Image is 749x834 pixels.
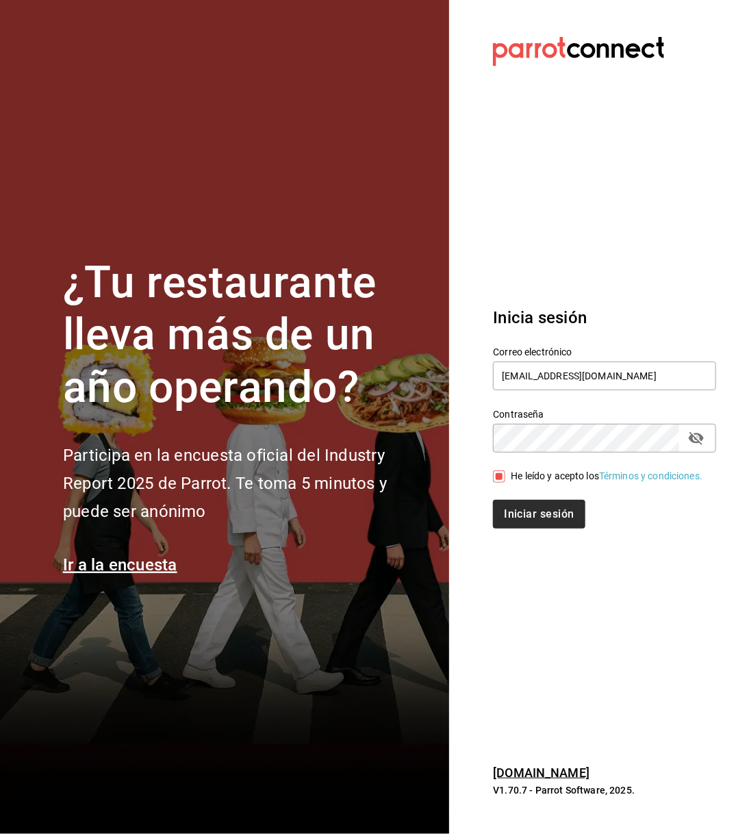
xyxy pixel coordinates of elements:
label: Contraseña [493,409,716,419]
a: Términos y condiciones. [599,470,702,481]
label: Correo electrónico [493,347,716,357]
p: V1.70.7 - Parrot Software, 2025. [493,783,716,797]
div: He leído y acepto los [511,469,702,483]
a: [DOMAIN_NAME] [493,766,589,780]
a: Ir a la encuesta [63,555,177,574]
h3: Inicia sesión [493,305,716,330]
h2: Participa en la encuesta oficial del Industry Report 2025 de Parrot. Te toma 5 minutos y puede se... [63,442,433,525]
button: Iniciar sesión [493,500,585,529]
button: passwordField [685,427,708,450]
h1: ¿Tu restaurante lleva más de un año operando? [63,257,433,414]
input: Ingresa tu correo electrónico [493,362,716,390]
